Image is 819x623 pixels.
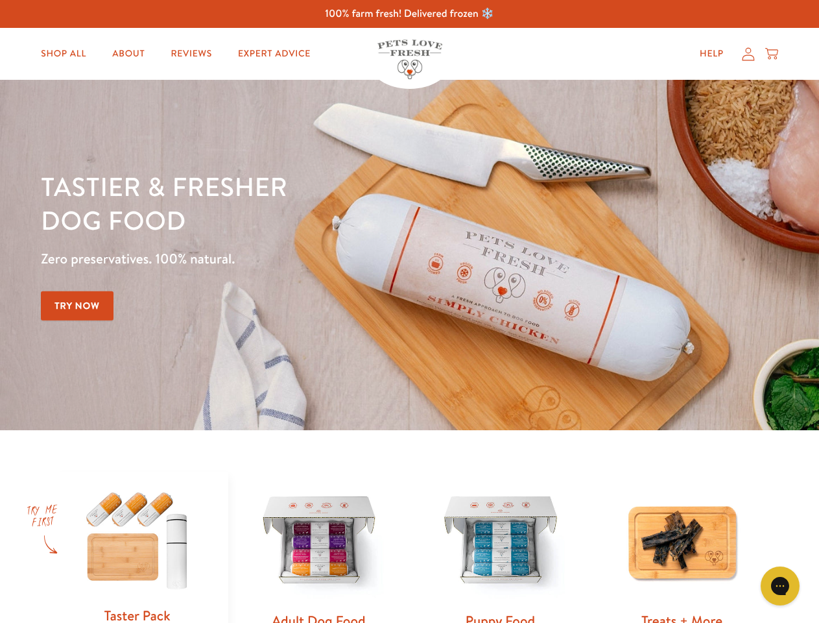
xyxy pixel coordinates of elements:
[689,41,734,67] a: Help
[41,291,113,321] a: Try Now
[102,41,155,67] a: About
[377,40,442,79] img: Pets Love Fresh
[754,562,806,610] iframe: Gorgias live chat messenger
[160,41,222,67] a: Reviews
[228,41,321,67] a: Expert Advice
[41,169,532,237] h1: Tastier & fresher dog food
[41,247,532,271] p: Zero preservatives. 100% natural.
[30,41,97,67] a: Shop All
